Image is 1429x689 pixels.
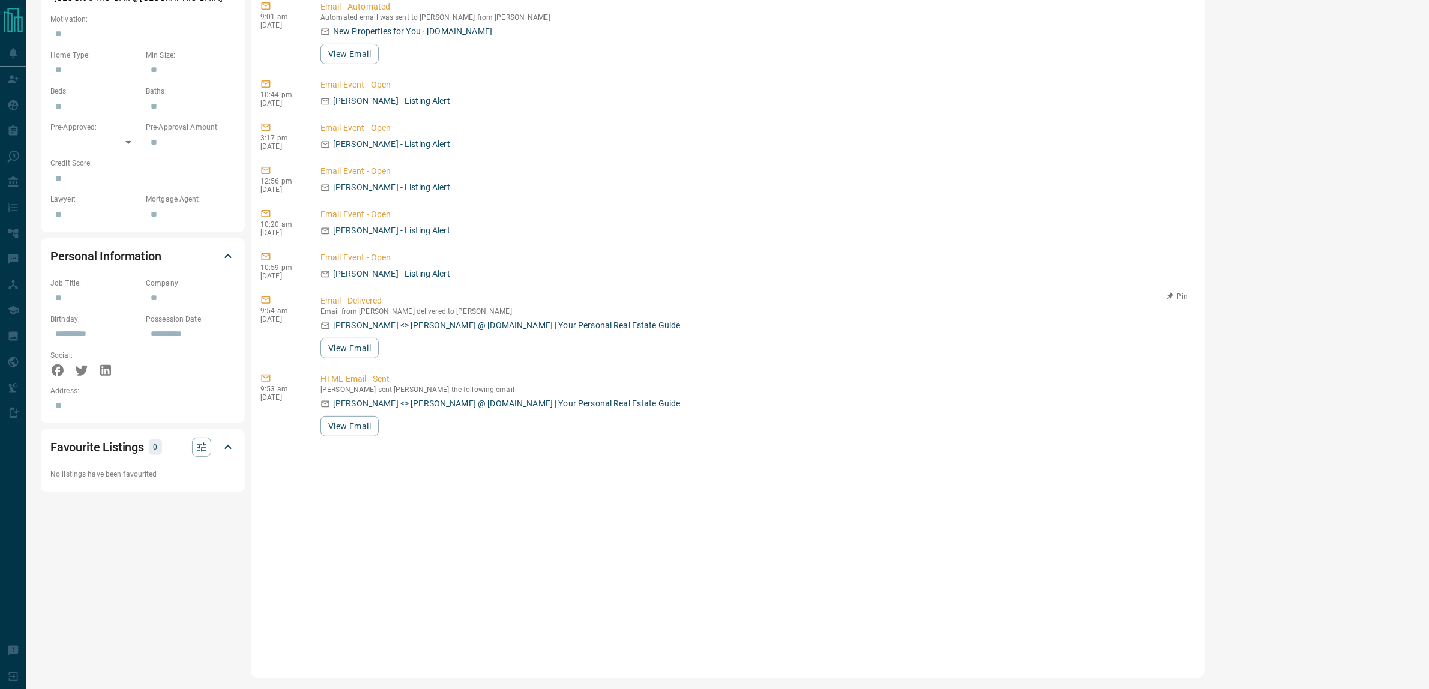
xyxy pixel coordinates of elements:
p: [PERSON_NAME] - Listing Alert [333,268,450,280]
div: Favourite Listings0 [50,433,235,462]
p: 10:59 pm [260,263,302,272]
button: Pin [1160,291,1195,302]
p: No listings have been favourited [50,469,235,480]
p: HTML Email - Sent [320,373,1190,385]
p: 0 [152,441,158,454]
p: Beds: [50,86,140,97]
p: Email from [PERSON_NAME] delivered to [PERSON_NAME] [320,307,1190,316]
p: Motivation: [50,14,235,25]
p: New Properties for You · [DOMAIN_NAME] [333,25,492,38]
p: 10:44 pm [260,91,302,99]
p: Email Event - Open [320,165,1190,178]
p: [DATE] [260,393,302,402]
p: [PERSON_NAME] - Listing Alert [333,95,450,107]
p: 9:54 am [260,307,302,315]
p: Job Title: [50,278,140,289]
p: [DATE] [260,315,302,323]
p: 3:17 pm [260,134,302,142]
h2: Personal Information [50,247,161,266]
div: Personal Information [50,242,235,271]
p: Possession Date: [146,314,235,325]
p: [DATE] [260,272,302,280]
p: 9:01 am [260,13,302,21]
p: Home Type: [50,50,140,61]
p: Email - Automated [320,1,1190,13]
p: Baths: [146,86,235,97]
p: Automated email was sent to [PERSON_NAME] from [PERSON_NAME] [320,13,1190,22]
p: [DATE] [260,229,302,237]
p: [PERSON_NAME] sent [PERSON_NAME] the following email [320,385,1190,394]
p: [PERSON_NAME] <> [PERSON_NAME] @ [DOMAIN_NAME] | Your Personal Real Estate Guide [333,397,681,410]
p: [PERSON_NAME] - Listing Alert [333,224,450,237]
p: Pre-Approval Amount: [146,122,235,133]
p: [PERSON_NAME] <> [PERSON_NAME] @ [DOMAIN_NAME] | Your Personal Real Estate Guide [333,319,681,332]
p: Email Event - Open [320,122,1190,134]
h2: Favourite Listings [50,438,144,457]
p: [DATE] [260,185,302,194]
p: Social: [50,350,140,361]
p: 9:53 am [260,385,302,393]
p: Credit Score: [50,158,235,169]
p: Company: [146,278,235,289]
p: Address: [50,385,235,396]
p: [PERSON_NAME] - Listing Alert [333,138,450,151]
p: [DATE] [260,21,302,29]
button: View Email [320,44,379,64]
p: Email Event - Open [320,208,1190,221]
p: Pre-Approved: [50,122,140,133]
p: Min Size: [146,50,235,61]
p: [PERSON_NAME] - Listing Alert [333,181,450,194]
p: [DATE] [260,142,302,151]
button: View Email [320,338,379,358]
p: Birthday: [50,314,140,325]
p: [DATE] [260,99,302,107]
p: Lawyer: [50,194,140,205]
p: 12:56 pm [260,177,302,185]
p: Email Event - Open [320,251,1190,264]
button: View Email [320,416,379,436]
p: Email Event - Open [320,79,1190,91]
p: Email - Delivered [320,295,1190,307]
p: Mortgage Agent: [146,194,235,205]
p: 10:20 am [260,220,302,229]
